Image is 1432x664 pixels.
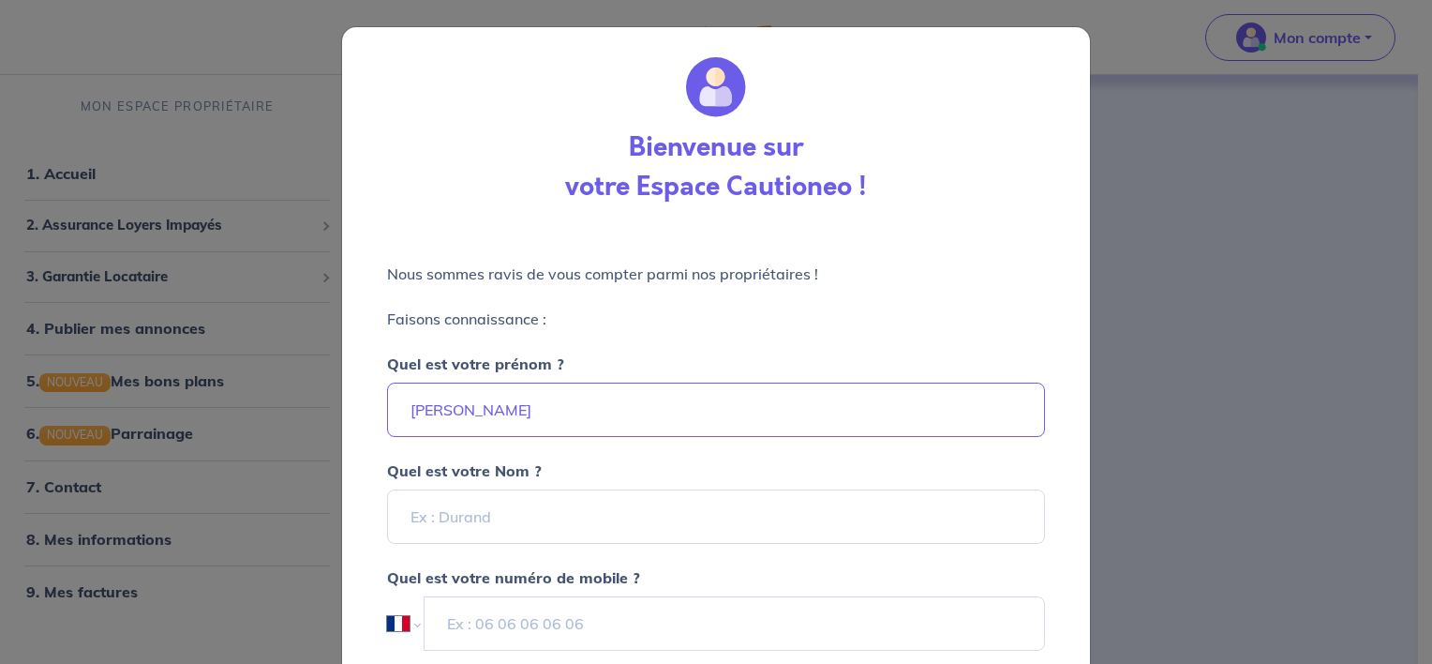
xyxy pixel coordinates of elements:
p: Nous sommes ravis de vous compter parmi nos propriétaires ! [387,263,1045,285]
strong: Quel est votre numéro de mobile ? [387,568,640,587]
strong: Quel est votre Nom ? [387,461,542,480]
p: Faisons connaissance : [387,308,1045,330]
h3: Bienvenue sur [629,132,803,164]
h3: votre Espace Cautioneo ! [565,172,867,204]
strong: Quel est votre prénom ? [387,355,564,373]
input: Ex : 06 06 06 06 06 [424,596,1045,651]
input: Ex : Martin [387,383,1045,437]
img: wallet_circle [686,57,746,117]
input: Ex : Durand [387,490,1045,544]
